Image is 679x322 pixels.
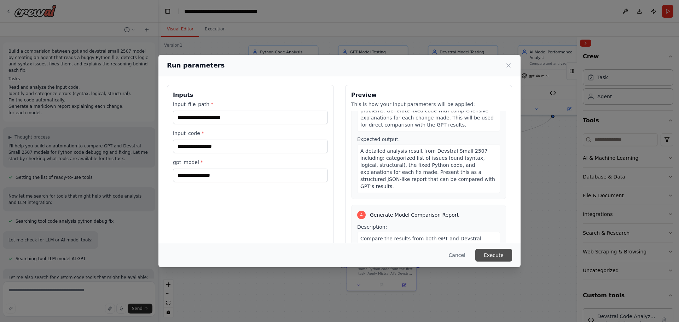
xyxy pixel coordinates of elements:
label: input_file_path [173,101,328,108]
span: Expected output: [357,136,400,142]
h3: Preview [351,91,506,99]
span: A detailed analysis result from Devstral Small 2507 including: categorized list of issues found (... [360,148,495,189]
div: 4 [357,211,366,219]
h2: Run parameters [167,60,225,70]
span: Description: [357,224,387,230]
span: Use the Devstral Code Analyzer and Fixer tool to analyze the same Python code from the first task... [360,80,494,128]
p: This is how your input parameters will be applied: [351,101,506,108]
label: gpt_model [173,159,328,166]
label: input_code [173,130,328,137]
span: Compare the results from both GPT and Devstral model analyses using the Model Comparison Analyzer... [360,236,494,291]
button: Cancel [443,249,471,262]
button: Execute [475,249,512,262]
h3: Inputs [173,91,328,99]
span: Generate Model Comparison Report [370,211,459,218]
